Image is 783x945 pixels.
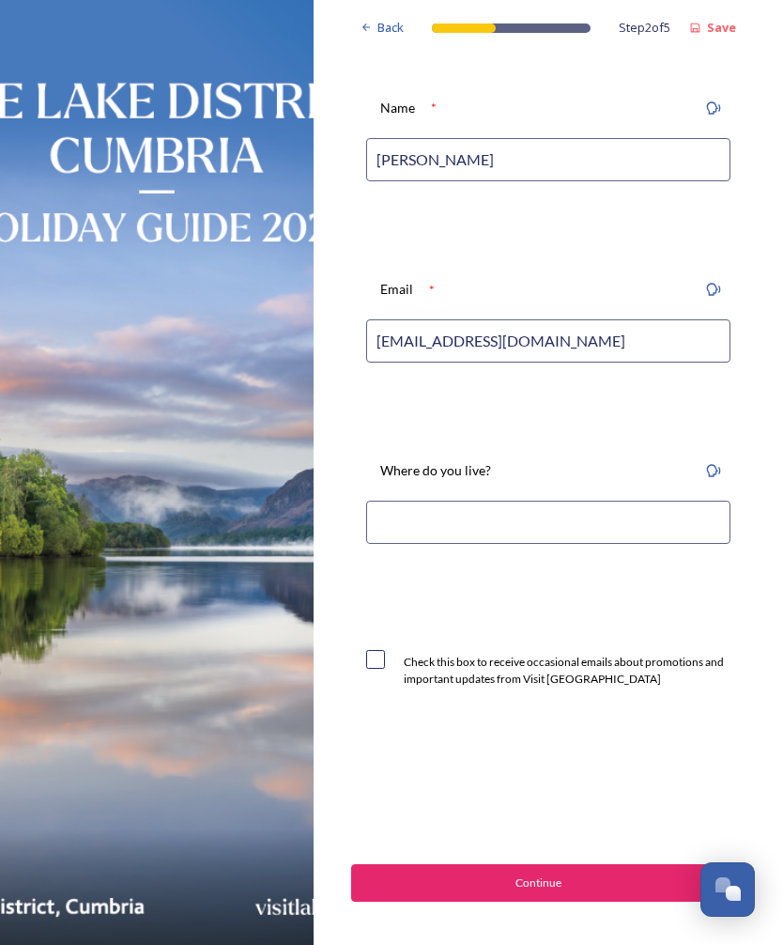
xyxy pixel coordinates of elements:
[366,87,429,129] div: Name
[700,862,755,917] button: Open Chat
[377,19,404,37] span: Back
[707,19,736,36] strong: Save
[366,319,730,363] input: Email
[366,269,427,310] div: Email
[351,864,745,902] button: Continue
[619,19,670,37] span: Step 2 of 5
[404,654,730,688] div: Check this box to receive occasional emails about promotions and important updates from Visit [GE...
[366,450,505,491] div: Where do you live?
[361,875,715,891] div: Continue
[351,744,637,817] iframe: reCAPTCHA
[366,138,730,181] input: Name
